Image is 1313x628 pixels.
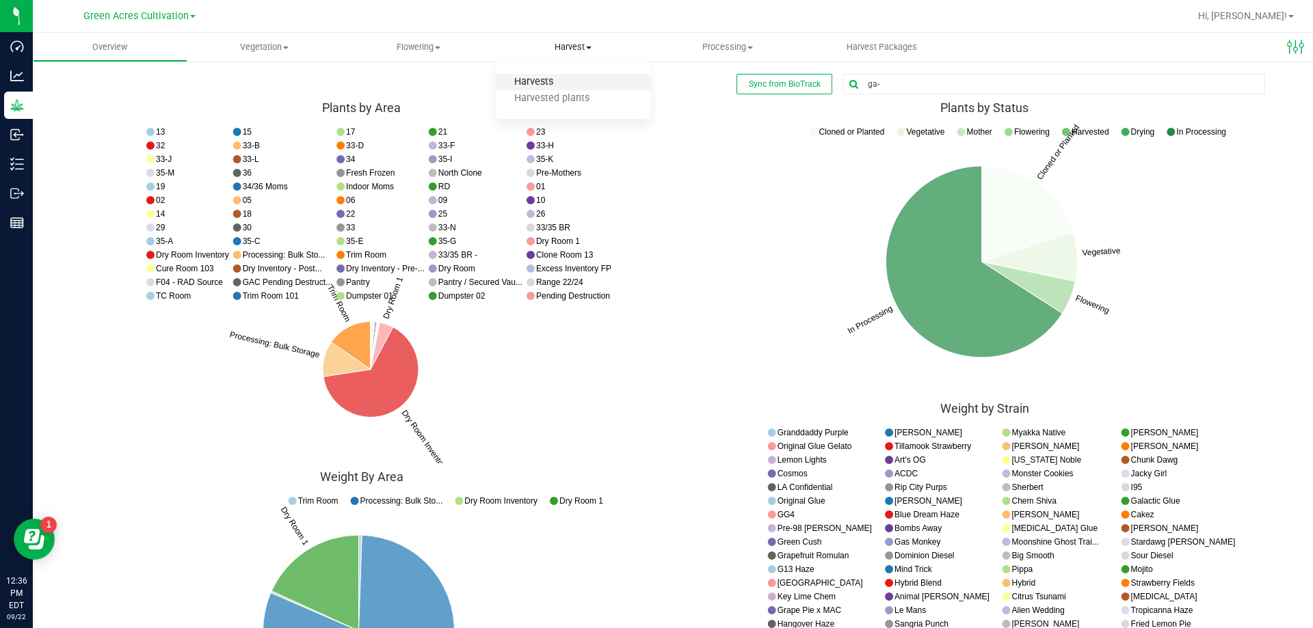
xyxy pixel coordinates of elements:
[1012,482,1044,491] text: Sherbert
[894,495,962,505] text: [PERSON_NAME]
[778,454,827,464] text: Lemon Lights
[778,577,863,587] text: [GEOGRAPHIC_DATA]
[438,236,457,246] text: 35-G
[243,209,252,219] text: 18
[156,277,223,287] text: F04 - RAD Source
[243,168,252,178] text: 36
[1131,536,1236,546] text: Stardawg [PERSON_NAME]
[438,223,456,232] text: 33-N
[1131,454,1178,464] text: Chunk Dawg
[894,577,942,587] text: Hybrid Blend
[346,223,356,232] text: 33
[346,154,356,164] text: 34
[1131,618,1191,628] text: Fried Lemon Pie
[156,141,165,150] text: 32
[298,495,339,505] text: Trim Room
[156,154,172,164] text: 33-J
[156,168,174,178] text: 35-M
[243,264,322,273] text: Dry Inventory - Post...
[1012,536,1099,546] text: Moonshine Ghost Trai...
[438,291,486,301] text: Dumpster 02
[438,209,448,219] text: 25
[1012,495,1057,505] text: Chem Shiva
[243,291,300,301] text: Trim Room 101
[346,209,356,219] text: 22
[1012,509,1080,519] text: [PERSON_NAME]
[536,168,581,178] text: Pre-Mothers
[1012,618,1080,628] text: [PERSON_NAME]
[10,98,24,112] inline-svg: Grow
[438,154,453,164] text: 35-I
[156,182,165,191] text: 19
[243,127,252,137] text: 15
[894,468,918,478] text: ACDC
[464,495,538,505] text: Dry Room Inventory
[156,223,165,232] text: 29
[778,482,833,491] text: LA Confidential
[496,33,650,62] a: Harvest Harvests Harvested plants
[438,195,448,205] text: 09
[1131,564,1153,573] text: Mojito
[536,141,554,150] text: 33-H
[10,40,24,53] inline-svg: Dashboard
[683,402,1286,415] div: Weight by Strain
[1131,468,1167,478] text: Jacky Girl
[894,441,971,450] text: Tillamook Strawberry
[778,605,842,614] text: Grape Pie x MAC
[10,157,24,171] inline-svg: Inventory
[1131,495,1180,505] text: Galactic Glue
[778,618,835,628] text: Hangover Haze
[894,564,933,573] text: Mind Trick
[74,41,146,53] span: Overview
[496,41,650,53] span: Harvest
[1012,591,1066,601] text: Citrus Tsunami
[156,127,165,137] text: 13
[967,127,992,137] text: Mother
[346,141,364,150] text: 33-D
[438,264,475,273] text: Dry Room
[156,250,229,260] text: Dry Room Inventory
[438,250,477,260] text: 33/35 BR -
[346,250,386,260] text: Trim Room
[536,291,610,301] text: Pending Destruction
[6,612,27,622] p: 09/22
[438,277,522,287] text: Pantry / Secured Vau...
[60,470,663,484] div: Weight By Area
[1131,482,1143,491] text: I95
[346,277,370,287] text: Pantry
[536,277,583,287] text: Range 22/24
[819,127,884,137] text: Cloned or Planted
[243,277,332,287] text: GAC Pending Destruct...
[894,618,949,628] text: Sangria Punch
[778,441,852,450] text: Original Glue Gelato
[438,141,455,150] text: 33-F
[536,182,546,191] text: 01
[650,33,805,62] a: Processing
[360,495,443,505] text: Processing: Bulk Sto...
[243,223,252,232] text: 30
[1131,509,1154,519] text: Cakez
[894,427,962,437] text: [PERSON_NAME]
[243,195,252,205] text: 05
[894,536,940,546] text: Gas Monkey
[778,564,814,573] text: G13 Haze
[1012,468,1074,478] text: Monster Cookies
[10,187,24,200] inline-svg: Outbound
[1012,454,1082,464] text: [US_STATE] Noble
[1131,127,1155,137] text: Drying
[1176,127,1226,137] text: In Processing
[1072,127,1109,137] text: Harvested
[83,10,189,22] span: Green Acres Cultivation
[536,195,546,205] text: 10
[778,550,849,560] text: Grapefruit Romulan
[683,101,1286,115] div: Plants by Status
[1131,605,1193,614] text: Tropicanna Haze
[1012,550,1055,560] text: Big Smooth
[651,41,804,53] span: Processing
[438,127,448,137] text: 21
[737,74,832,94] button: Sync from BioTrack
[346,168,395,178] text: Fresh Frozen
[844,74,1264,94] input: Search Plant ID or Group ID, Group Nickname, Plant Batch ID...
[346,127,356,137] text: 17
